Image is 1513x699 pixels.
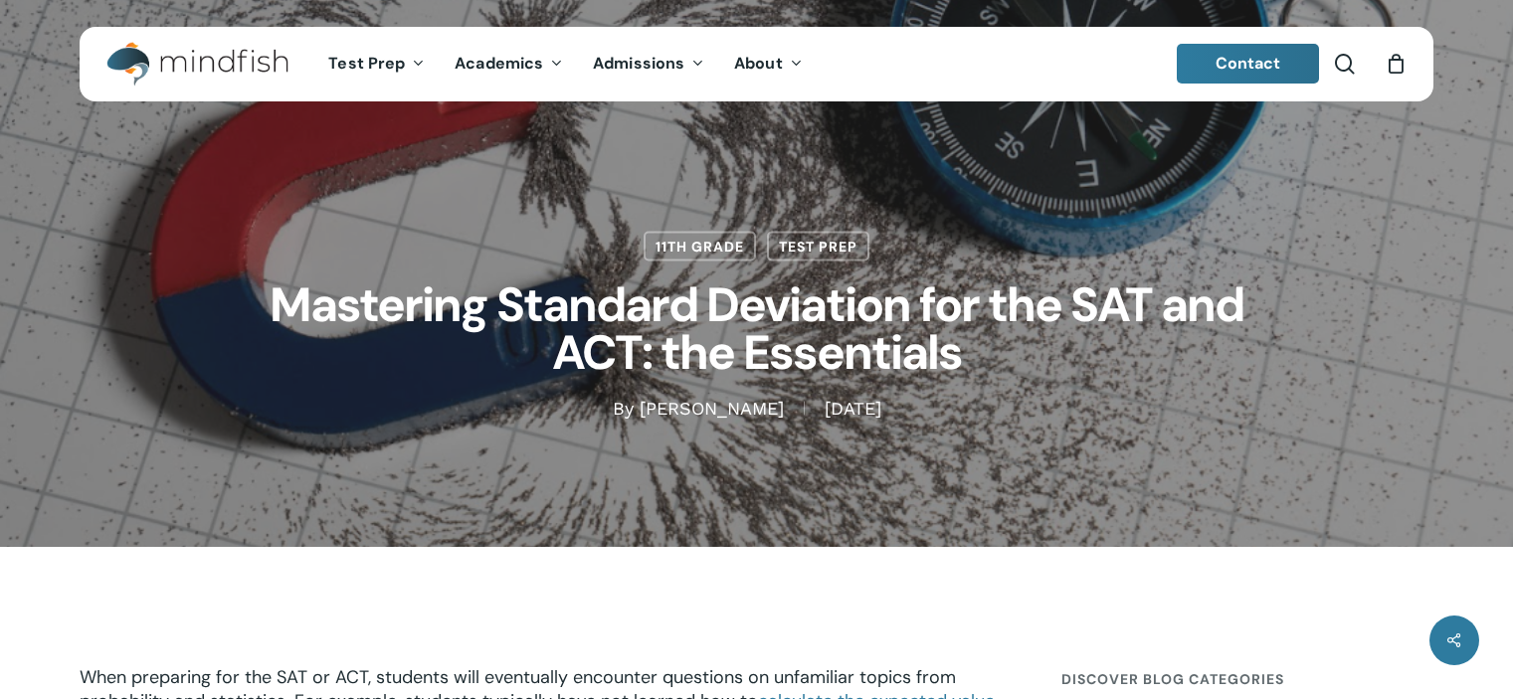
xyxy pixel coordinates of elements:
[455,53,543,74] span: Academics
[640,398,784,419] a: [PERSON_NAME]
[1216,53,1281,74] span: Contact
[260,262,1254,397] h1: Mastering Standard Deviation for the SAT and ACT: the Essentials
[80,27,1433,101] header: Main Menu
[1385,53,1407,75] a: Cart
[613,402,634,416] span: By
[578,56,719,73] a: Admissions
[1177,44,1320,84] a: Contact
[734,53,783,74] span: About
[593,53,684,74] span: Admissions
[644,232,756,262] a: 11th Grade
[313,27,817,101] nav: Main Menu
[1061,661,1433,697] h4: Discover Blog Categories
[313,56,440,73] a: Test Prep
[804,402,901,416] span: [DATE]
[719,56,818,73] a: About
[440,56,578,73] a: Academics
[767,232,869,262] a: Test Prep
[328,53,405,74] span: Test Prep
